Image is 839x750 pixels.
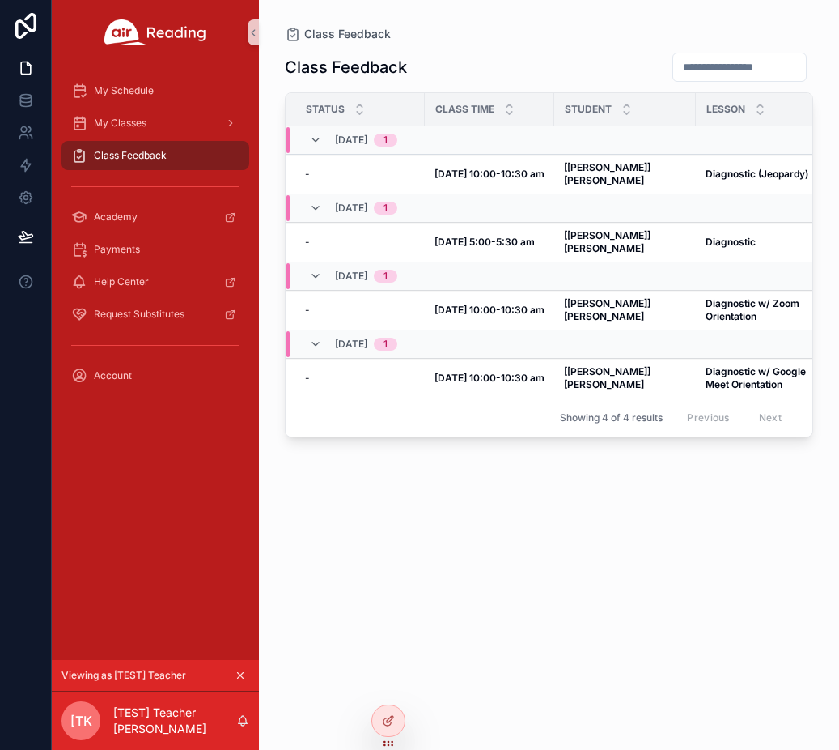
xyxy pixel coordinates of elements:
[285,26,391,42] a: Class Feedback
[305,236,415,249] a: -
[52,65,259,411] div: scrollable content
[564,161,653,186] strong: [[PERSON_NAME]] [PERSON_NAME]
[434,168,545,180] strong: [DATE] 10:00-10:30 am
[706,297,802,322] strong: Diagnostic w/ Zoom Orientation
[305,304,415,317] a: -
[94,308,184,321] span: Request Substitutes
[94,117,146,130] span: My Classes
[706,297,820,323] a: Diagnostic w/ Zoom Orientation
[335,270,367,283] span: [DATE]
[61,267,249,296] a: Help Center
[94,369,132,382] span: Account
[434,236,535,248] strong: [DATE] 5:00-5:30 am
[564,297,686,323] a: [[PERSON_NAME]] [PERSON_NAME]
[434,372,545,385] a: [DATE] 10:00-10:30 am
[564,229,653,254] strong: [[PERSON_NAME]] [PERSON_NAME]
[335,202,367,215] span: [DATE]
[335,338,367,351] span: [DATE]
[61,300,249,329] a: Request Substitutes
[94,149,167,162] span: Class Feedback
[94,211,138,224] span: Academy
[706,168,820,181] a: Diagnostic (Jeopardy)
[383,134,388,147] div: 1
[706,168,808,180] strong: Diagnostic (Jeopardy)
[564,229,686,255] a: [[PERSON_NAME]] [PERSON_NAME]
[306,103,345,116] span: Status
[706,236,756,248] strong: Diagnostic
[435,103,494,116] span: Class Time
[305,168,415,181] a: -
[305,236,310,249] span: -
[564,365,686,391] a: [[PERSON_NAME]] [PERSON_NAME]
[335,134,367,147] span: [DATE]
[104,19,206,45] img: App logo
[560,411,663,424] span: Showing 4 of 4 results
[305,304,310,317] span: -
[94,84,154,97] span: My Schedule
[564,297,653,322] strong: [[PERSON_NAME]] [PERSON_NAME]
[706,236,820,249] a: Diagnostic
[383,270,388,283] div: 1
[70,711,92,731] span: [TK
[94,275,149,288] span: Help Center
[61,141,249,170] a: Class Feedback
[94,243,140,256] span: Payments
[61,235,249,264] a: Payments
[706,365,820,391] a: Diagnostic w/ Google Meet Orientation
[61,669,186,682] span: Viewing as [TEST] Teacher
[434,304,545,317] a: [DATE] 10:00-10:30 am
[564,161,686,187] a: [[PERSON_NAME]] [PERSON_NAME]
[383,338,388,351] div: 1
[706,103,745,116] span: Lesson
[61,202,249,232] a: Academy
[113,705,236,737] p: [TEST] Teacher [PERSON_NAME]
[706,365,808,390] strong: Diagnostic w/ Google Meet Orientation
[285,56,407,79] h1: Class Feedback
[434,236,545,249] a: [DATE] 5:00-5:30 am
[565,103,612,116] span: Student
[304,26,391,42] span: Class Feedback
[434,168,545,181] a: [DATE] 10:00-10:30 am
[61,109,249,138] a: My Classes
[61,76,249,105] a: My Schedule
[61,361,249,390] a: Account
[564,365,653,390] strong: [[PERSON_NAME]] [PERSON_NAME]
[383,202,388,215] div: 1
[305,168,310,181] span: -
[305,372,415,385] a: -
[305,372,310,385] span: -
